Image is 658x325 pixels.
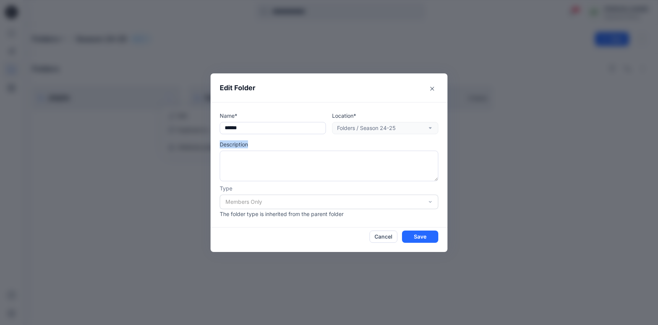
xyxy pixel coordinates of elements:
[370,231,397,243] button: Cancel
[402,231,438,243] button: Save
[220,140,438,148] p: Description
[220,112,326,120] p: Name*
[426,83,438,95] button: Close
[211,73,447,102] header: Edit Folder
[220,210,438,218] p: The folder type is inherited from the parent folder
[332,112,438,120] p: Location*
[220,184,438,192] p: Type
